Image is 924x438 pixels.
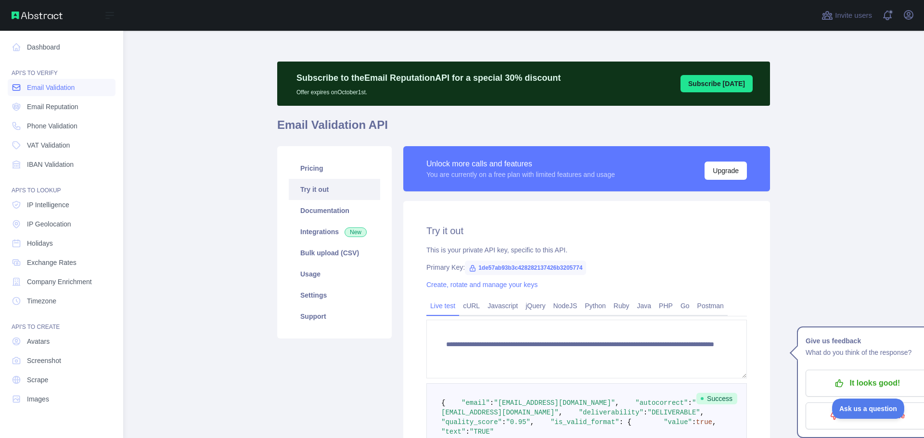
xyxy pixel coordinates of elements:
[664,418,692,426] span: "value"
[680,75,753,92] button: Subscribe [DATE]
[8,254,115,271] a: Exchange Rates
[581,298,610,313] a: Python
[490,399,494,407] span: :
[27,296,56,306] span: Timezone
[8,175,115,194] div: API'S TO LOOKUP
[27,121,77,131] span: Phone Validation
[8,117,115,135] a: Phone Validation
[12,12,63,19] img: Abstract API
[8,38,115,56] a: Dashboard
[502,418,506,426] span: :
[643,409,647,416] span: :
[506,418,530,426] span: "0.95"
[530,418,534,426] span: ,
[8,215,115,233] a: IP Geolocation
[465,428,469,436] span: :
[820,8,874,23] button: Invite users
[693,298,728,313] a: Postman
[484,298,522,313] a: Javascript
[296,71,561,85] p: Subscribe to the Email Reputation API for a special 30 % discount
[832,399,905,419] iframe: Toggle Customer Support
[635,399,688,407] span: "autocorrect"
[633,298,655,313] a: Java
[27,277,92,287] span: Company Enrichment
[8,235,115,252] a: Holidays
[462,399,490,407] span: "email"
[426,281,538,288] a: Create, rotate and manage your keys
[688,399,692,407] span: :
[615,399,619,407] span: ,
[27,200,69,210] span: IP Intelligence
[8,98,115,115] a: Email Reputation
[426,298,459,313] a: Live test
[289,221,380,242] a: Integrations New
[494,399,615,407] span: "[EMAIL_ADDRESS][DOMAIN_NAME]"
[8,292,115,310] a: Timezone
[712,418,716,426] span: ,
[655,298,677,313] a: PHP
[27,160,74,169] span: IBAN Validation
[8,333,115,350] a: Avatars
[27,219,71,229] span: IP Geolocation
[8,137,115,154] a: VAT Validation
[647,409,700,416] span: "DELIVERABLE"
[426,170,615,179] div: You are currently on a free plan with limited features and usage
[8,371,115,388] a: Scrape
[696,393,737,404] span: Success
[441,428,465,436] span: "text"
[8,312,115,331] div: API'S TO CREATE
[470,428,494,436] span: "TRUE"
[27,238,53,248] span: Holidays
[677,298,693,313] a: Go
[441,418,502,426] span: "quality_score"
[289,285,380,306] a: Settings
[289,200,380,221] a: Documentation
[289,242,380,263] a: Bulk upload (CSV)
[27,356,61,365] span: Screenshot
[27,83,75,92] span: Email Validation
[441,399,445,407] span: {
[8,390,115,408] a: Images
[426,158,615,170] div: Unlock more calls and features
[289,263,380,285] a: Usage
[610,298,633,313] a: Ruby
[619,418,631,426] span: : {
[8,196,115,213] a: IP Intelligence
[8,79,115,96] a: Email Validation
[705,162,747,180] button: Upgrade
[289,158,380,179] a: Pricing
[559,409,563,416] span: ,
[522,298,549,313] a: jQuery
[8,352,115,369] a: Screenshot
[289,179,380,200] a: Try it out
[551,418,619,426] span: "is_valid_format"
[8,273,115,290] a: Company Enrichment
[8,156,115,173] a: IBAN Validation
[696,418,712,426] span: true
[27,258,77,267] span: Exchange Rates
[549,298,581,313] a: NodeJS
[296,85,561,96] p: Offer expires on October 1st.
[579,409,643,416] span: "deliverability"
[459,298,484,313] a: cURL
[426,245,747,255] div: This is your private API key, specific to this API.
[27,337,50,346] span: Avatars
[289,306,380,327] a: Support
[27,375,48,385] span: Scrape
[27,394,49,404] span: Images
[835,10,872,21] span: Invite users
[27,140,70,150] span: VAT Validation
[465,261,586,275] span: 1de57ab93b3c428282137426b3205774
[27,102,78,112] span: Email Reputation
[700,409,704,416] span: ,
[426,224,747,238] h2: Try it out
[426,263,747,272] div: Primary Key:
[692,418,696,426] span: :
[8,58,115,77] div: API'S TO VERIFY
[277,117,770,140] h1: Email Validation API
[345,227,367,237] span: New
